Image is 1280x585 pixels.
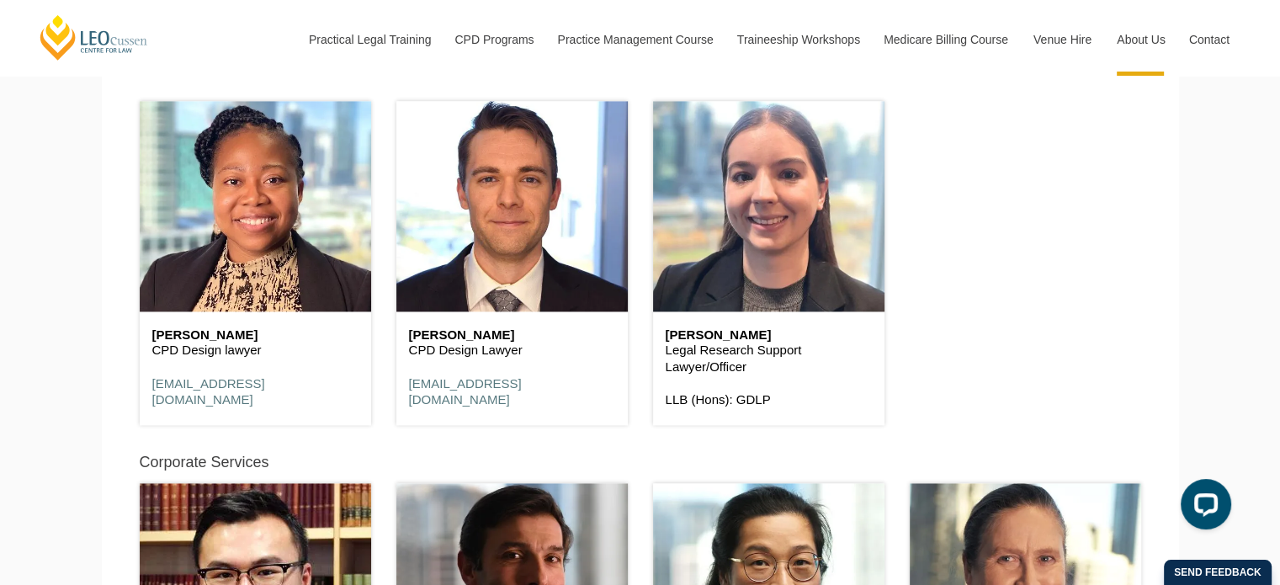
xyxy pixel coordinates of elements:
h5: Corporate Services [140,455,269,471]
a: Contact [1176,3,1242,76]
p: CPD Design lawyer [152,342,359,359]
a: Medicare Billing Course [871,3,1021,76]
h6: [PERSON_NAME] [152,328,359,343]
h6: [PERSON_NAME] [409,328,615,343]
a: Venue Hire [1021,3,1104,76]
a: Traineeship Workshops [725,3,871,76]
a: Practical Legal Training [296,3,443,76]
p: Legal Research Support Lawyer/Officer [666,342,872,375]
a: [EMAIL_ADDRESS][DOMAIN_NAME] [152,376,265,407]
a: [PERSON_NAME] Centre for Law [38,13,150,61]
iframe: LiveChat chat widget [1167,472,1238,543]
a: About Us [1104,3,1176,76]
a: [EMAIL_ADDRESS][DOMAIN_NAME] [409,376,522,407]
p: LLB (Hons): GDLP [666,391,872,408]
a: Practice Management Course [545,3,725,76]
h6: [PERSON_NAME] [666,328,872,343]
a: CPD Programs [442,3,544,76]
p: CPD Design Lawyer [409,342,615,359]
